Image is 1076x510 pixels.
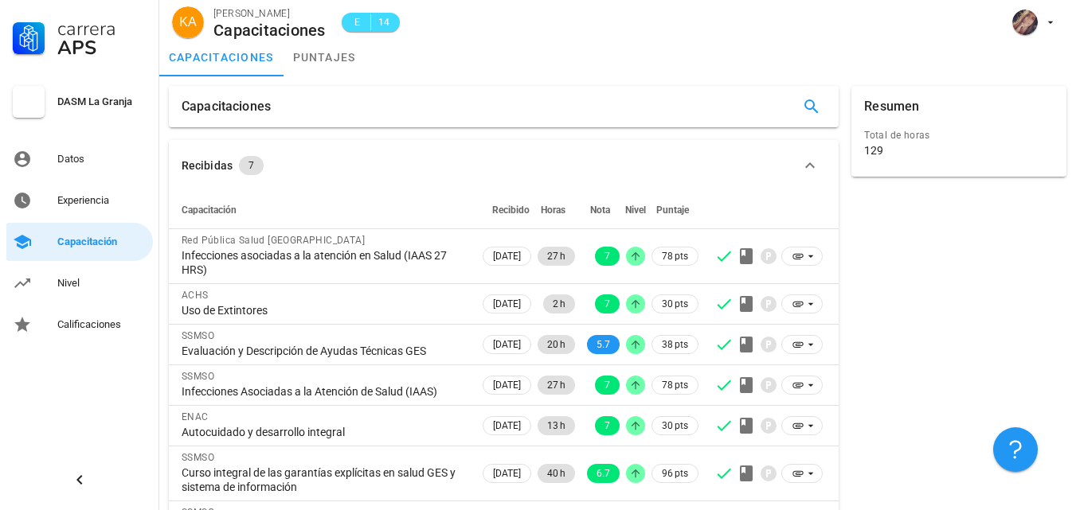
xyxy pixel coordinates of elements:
[493,336,521,353] span: [DATE]
[57,95,147,108] div: DASM La Granja
[623,191,648,229] th: Nivel
[213,6,326,21] div: [PERSON_NAME]
[57,19,147,38] div: Carrera
[864,143,883,158] div: 129
[182,303,467,317] div: Uso de Extintores
[182,452,214,463] span: SSMSO
[493,417,521,434] span: [DATE]
[57,236,147,248] div: Capacitación
[6,181,153,220] a: Experiencia
[493,376,521,394] span: [DATE]
[378,14,390,30] span: 14
[6,223,153,261] a: Capacitación
[57,153,147,165] div: Datos
[605,247,610,266] span: 7
[648,191,702,229] th: Puntaje
[213,21,326,39] div: Capacitaciones
[1012,10,1038,35] div: avatar
[547,335,565,354] span: 20 h
[6,264,153,302] a: Nivel
[182,290,209,301] span: ACHS
[590,204,610,216] span: Nota
[182,465,467,494] div: Curso integral de las garantías explícitas en salud GES y sistema de información
[492,204,530,216] span: Recibido
[6,140,153,178] a: Datos
[547,416,565,435] span: 13 h
[578,191,623,229] th: Nota
[597,464,610,483] span: 6.7
[182,425,467,439] div: Autocuidado y desarrollo integral
[605,294,610,313] span: 7
[182,86,271,127] div: Capacitaciones
[662,337,688,352] span: 38 pts
[605,416,610,435] span: 7
[169,191,479,229] th: Capacitación
[662,418,688,434] span: 30 pts
[284,38,366,76] a: puntajes
[182,411,209,422] span: ENAC
[547,464,565,483] span: 40 h
[182,330,214,341] span: SSMSO
[541,204,565,216] span: Horas
[662,377,688,393] span: 78 pts
[179,6,196,38] span: KA
[864,86,919,127] div: Resumen
[182,235,365,246] span: Red Pública Salud [GEOGRAPHIC_DATA]
[662,296,688,312] span: 30 pts
[159,38,284,76] a: capacitaciones
[57,194,147,207] div: Experiencia
[182,248,467,277] div: Infecciones asociadas a la atención en Salud (IAAS 27 HRS)
[493,295,521,313] span: [DATE]
[182,384,467,399] div: Infecciones Asociadas a la Atención de Salud (IAAS)
[57,277,147,290] div: Nivel
[662,248,688,264] span: 78 pts
[57,38,147,57] div: APS
[248,156,254,175] span: 7
[351,14,364,30] span: E
[625,204,646,216] span: Nivel
[656,204,689,216] span: Puntaje
[182,344,467,358] div: Evaluación y Descripción de Ayudas Técnicas GES
[6,306,153,344] a: Calificaciones
[182,157,233,174] div: Recibidas
[57,318,147,331] div: Calificaciones
[553,294,565,313] span: 2 h
[493,247,521,265] span: [DATE]
[493,465,521,482] span: [DATE]
[182,204,237,216] span: Capacitación
[534,191,578,229] th: Horas
[864,127,1054,143] div: Total de horas
[547,247,565,266] span: 27 h
[169,140,839,191] button: Recibidas 7
[605,376,610,395] span: 7
[479,191,534,229] th: Recibido
[547,376,565,395] span: 27 h
[182,371,214,382] span: SSMSO
[172,6,204,38] div: avatar
[597,335,610,354] span: 5.7
[662,465,688,481] span: 96 pts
